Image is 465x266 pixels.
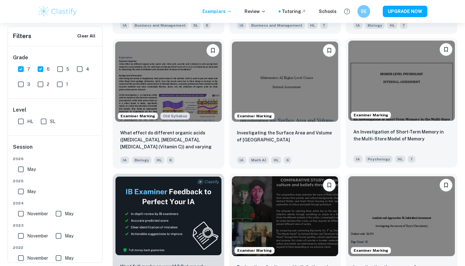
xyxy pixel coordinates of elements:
[160,113,190,120] div: Starting from the May 2025 session, the Biology IA requirements have changed. It's OK to refer to...
[47,81,49,88] span: 2
[395,156,405,163] span: HL
[353,22,363,29] span: IA
[353,156,363,163] span: IA
[27,188,36,195] span: May
[13,106,98,114] h6: Level
[27,166,36,173] span: May
[365,22,385,29] span: Biology
[191,22,201,29] span: SL
[27,255,48,262] span: November
[320,22,328,29] span: 7
[160,113,190,120] span: Old Syllabus
[237,157,246,164] span: IA
[360,8,368,15] h6: BE
[27,81,30,88] span: 3
[235,248,274,253] span: Examiner Marking
[50,118,55,125] span: SL
[440,179,452,191] button: Bookmark
[27,66,30,73] span: 7
[353,128,450,142] p: An Investigation of Short-Term Memory in the Multi-Store Model of Memory
[307,22,318,29] span: HL
[440,43,452,56] button: Bookmark
[120,22,129,29] span: IA
[357,5,370,18] button: BE
[342,6,352,17] button: Help and Feedback
[232,42,338,121] img: Math AI IA example thumbnail: Investigating the Surface Area and Volum
[249,22,305,29] span: Business and Management
[229,39,341,168] a: Examiner MarkingBookmarkInvestigating the Surface Area and Volume of Lake TiticacaIAMath AIHL6
[203,22,211,29] span: 6
[13,32,31,41] h6: Filters
[86,66,89,73] span: 4
[118,113,158,119] span: Examiner Marking
[120,157,129,164] span: IA
[120,129,217,151] p: What effect do different organic acids (Lactic acid, Citric acid, Ascorbic acid (Vitamin C)) and ...
[13,178,98,184] span: 2025
[66,66,69,73] span: 5
[76,31,97,41] button: Clear All
[13,223,98,228] span: 2023
[13,156,98,162] span: 2026
[235,113,274,119] span: Examiner Marking
[65,210,73,217] span: May
[207,44,219,57] button: Bookmark
[351,112,391,118] span: Examiner Marking
[249,157,269,164] span: Math AI
[27,118,33,125] span: HL
[245,8,266,15] p: Review
[13,245,98,250] span: 2022
[365,156,393,163] span: Psychology
[282,8,306,15] a: Tutoring
[13,143,98,156] h6: Session
[323,44,336,57] button: Bookmark
[113,39,224,168] a: Examiner MarkingStarting from the May 2025 session, the Biology IA requirements have changed. It'...
[115,42,222,121] img: Biology IA example thumbnail: What effect do different organic acids (
[271,157,281,164] span: HL
[237,129,333,143] p: Investigating the Surface Area and Volume of Lake Titicaca
[13,200,98,206] span: 2024
[237,22,246,29] span: IA
[383,6,427,17] button: UPGRADE NOW
[38,5,78,18] img: Clastify logo
[348,41,455,120] img: Psychology IA example thumbnail: An Investigation of Short-Term Memory in
[351,248,391,253] span: Examiner Marking
[132,22,188,29] span: Business and Management
[232,176,338,256] img: Visual Arts Comparative Study IA example thumbnail: Exploration of culture and beliefs throu
[346,39,457,168] a: Examiner MarkingBookmarkAn Investigation of Short-Term Memory in the Multi-Store Model of MemoryI...
[202,8,232,15] p: Exemplars
[154,157,164,164] span: HL
[115,176,222,256] img: Thumbnail
[66,81,68,88] span: 1
[27,232,48,239] span: November
[167,157,174,164] span: 6
[13,54,98,62] h6: Grade
[284,157,291,164] span: 6
[132,157,152,164] span: Biology
[387,22,397,29] span: HL
[319,8,337,15] a: Schools
[47,66,50,73] span: 6
[400,22,407,29] span: 7
[323,179,336,191] button: Bookmark
[408,156,415,163] span: 7
[65,232,73,239] span: May
[27,210,48,217] span: November
[348,176,455,256] img: Math AA IA example thumbnail: Investigating the success of Tony's Choc
[65,255,73,262] span: May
